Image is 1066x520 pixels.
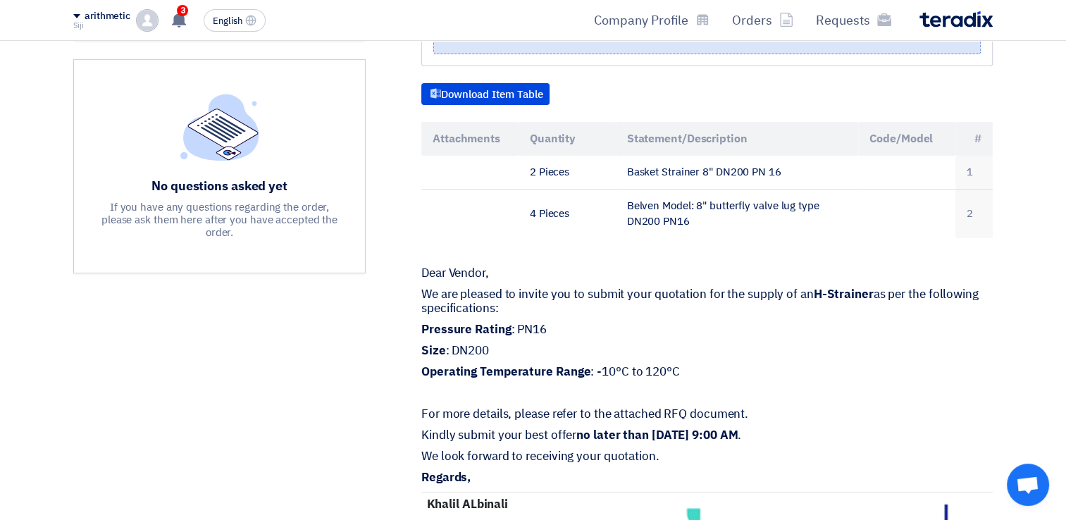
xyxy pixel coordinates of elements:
img: empty_state_list.svg [180,94,259,160]
p: We look forward to receiving your quotation. [421,450,993,464]
img: profile_test.png [136,9,159,32]
strong: no later than [DATE] 9:00 AM [576,426,738,444]
th: Statement/Description [616,122,859,156]
strong: H-Strainer [814,285,874,303]
td: 2 [955,189,993,238]
font: Basket Strainer 8" DN200 PN 16 [627,164,781,180]
td: 4 Pieces [519,189,616,238]
strong: Pressure Rating [421,321,512,338]
p: : DN200 [421,344,993,358]
font: Belven Model: 8" butterfly valve lug type DN200 PN16 [627,198,819,230]
p: For more details, please refer to the attached RFQ document. [421,407,993,421]
span: English [213,16,242,26]
th: Code/Model [858,122,955,156]
strong: Size [421,342,446,359]
div: No questions asked yet [100,178,340,194]
span: 3 [177,5,188,16]
p: : -10°C to 120°C [421,365,993,379]
font: Requests [816,11,870,30]
td: 2 Pieces [519,156,616,189]
p: We are pleased to invite you to submit your quotation for the supply of an as per the following s... [421,287,993,316]
div: Siji [73,22,130,30]
a: Orders [721,4,805,37]
font: Orders [732,11,772,30]
strong: Khalil ALbinali [427,495,509,513]
button: English [204,9,266,32]
div: If you have any questions regarding the order, please ask them here after you have accepted the o... [100,201,340,239]
div: Open chat [1007,464,1049,506]
th: # [955,122,993,156]
img: Teradix logo [919,11,993,27]
p: Kindly submit your best offer . [421,428,993,442]
td: 1 [955,156,993,189]
font: Download Item Table [441,87,543,102]
strong: Operating Temperature Range [421,363,590,380]
a: Requests [805,4,903,37]
font: Company Profile [594,11,688,30]
th: Attachments [421,122,519,156]
strong: Regards, [421,469,471,486]
p: : PN16 [421,323,993,337]
p: Dear Vendor, [421,266,993,280]
th: Quantity [519,122,616,156]
div: arithmetic [85,11,130,23]
button: Download Item Table [421,83,550,106]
